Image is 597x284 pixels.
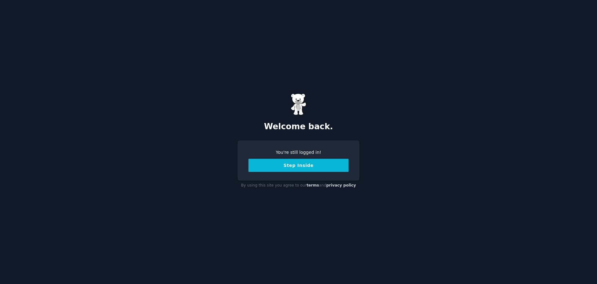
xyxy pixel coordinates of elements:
[238,122,359,132] h2: Welcome back.
[248,149,349,156] div: You're still logged in!
[248,163,349,168] a: Step Inside
[238,181,359,191] div: By using this site you agree to our and
[307,183,319,187] a: terms
[326,183,356,187] a: privacy policy
[248,159,349,172] button: Step Inside
[291,93,306,115] img: Gummy Bear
